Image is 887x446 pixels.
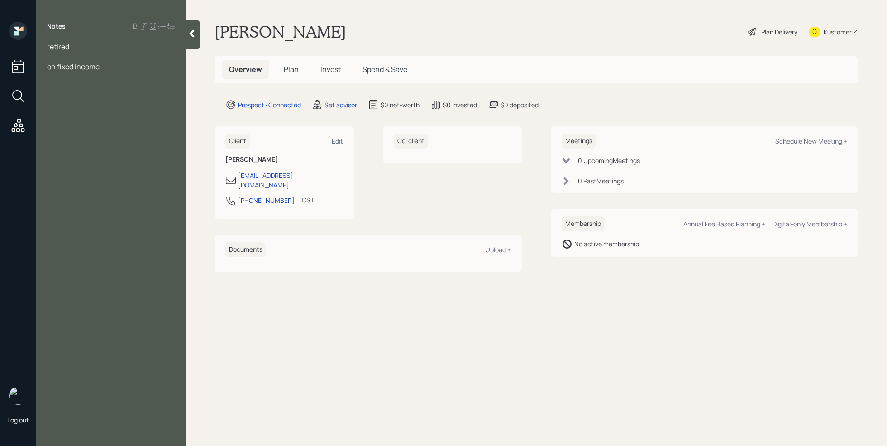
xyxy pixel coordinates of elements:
h6: [PERSON_NAME] [225,156,343,163]
span: on fixed income [47,62,100,72]
div: [EMAIL_ADDRESS][DOMAIN_NAME] [238,171,343,190]
div: 0 Past Meeting s [578,176,624,186]
span: Plan [284,64,299,74]
div: Kustomer [824,27,852,37]
div: $0 invested [443,100,477,110]
div: Prospect · Connected [238,100,301,110]
img: retirable_logo.png [9,387,27,405]
h6: Documents [225,242,266,257]
div: Schedule New Meeting + [775,137,847,145]
div: 0 Upcoming Meeting s [578,156,640,165]
h6: Meetings [562,134,596,149]
h6: Membership [562,216,605,231]
div: $0 net-worth [381,100,420,110]
h6: Client [225,134,250,149]
h6: Co-client [394,134,428,149]
div: No active membership [574,239,639,249]
span: Invest [320,64,341,74]
label: Notes [47,22,66,31]
div: [PHONE_NUMBER] [238,196,295,205]
h1: [PERSON_NAME] [215,22,346,42]
div: Plan Delivery [761,27,797,37]
div: Edit [332,137,343,145]
div: CST [302,195,314,205]
div: Log out [7,416,29,424]
div: Annual Fee Based Planning + [683,220,765,228]
div: Set advisor [324,100,357,110]
span: Spend & Save [362,64,407,74]
div: $0 deposited [501,100,539,110]
div: Digital-only Membership + [773,220,847,228]
div: Upload + [486,245,511,254]
span: Overview [229,64,262,74]
span: retired [47,42,69,52]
